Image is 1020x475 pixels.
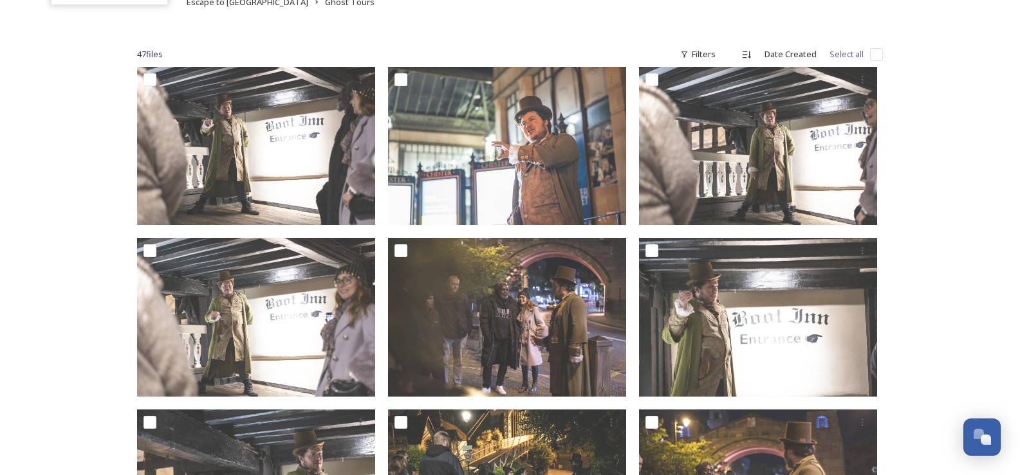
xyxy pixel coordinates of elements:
[674,42,722,67] div: Filters
[388,67,626,225] img: CGT_048.jpg
[137,48,163,60] span: 47 file s
[137,238,375,396] img: CGT_042.jpg
[388,238,626,396] img: CGT_041.jpg
[830,48,864,60] span: Select all
[639,67,877,225] img: CGT_045.jpg
[137,67,375,225] img: CGT_046.jpg
[758,42,823,67] div: Date Created
[639,238,877,396] img: CGT_043.jpg
[963,418,1001,456] button: Open Chat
